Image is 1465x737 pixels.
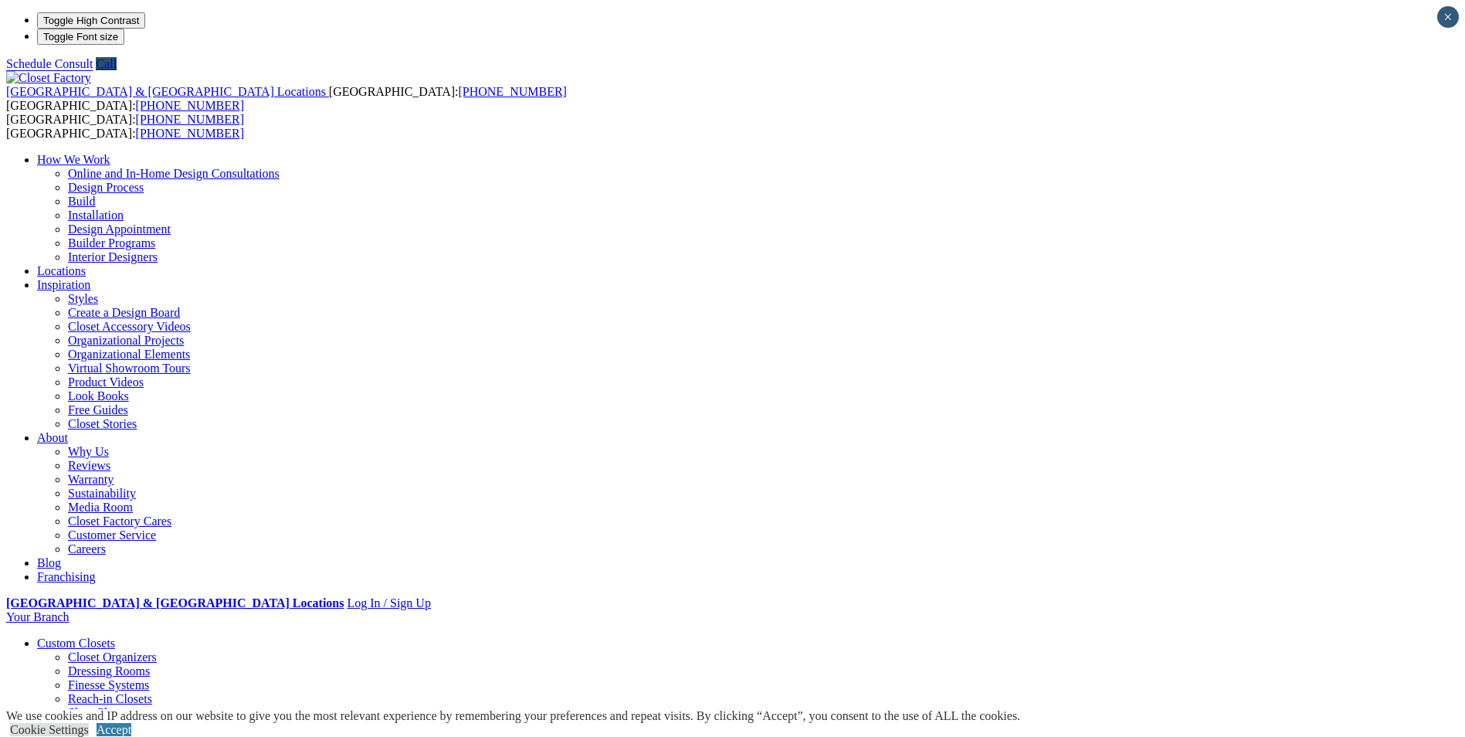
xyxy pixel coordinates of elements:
a: Product Videos [68,375,144,389]
a: Build [68,195,96,208]
span: Toggle High Contrast [43,15,139,26]
a: Virtual Showroom Tours [68,362,191,375]
a: Design Process [68,181,144,194]
a: Create a Design Board [68,306,180,319]
a: Customer Service [68,528,156,542]
a: Shoe Closets [68,706,132,719]
a: Schedule Consult [6,57,93,70]
a: Cookie Settings [10,723,89,736]
button: Toggle High Contrast [37,12,145,29]
a: Inspiration [37,278,90,291]
a: Why Us [68,445,109,458]
a: Closet Factory Cares [68,515,171,528]
a: Blog [37,556,61,569]
button: Toggle Font size [37,29,124,45]
span: [GEOGRAPHIC_DATA]: [GEOGRAPHIC_DATA]: [6,113,244,140]
a: Styles [68,292,98,305]
a: Reviews [68,459,110,472]
a: Locations [37,264,86,277]
a: How We Work [37,153,110,166]
a: Sustainability [68,487,136,500]
a: Log In / Sign Up [347,596,430,610]
div: We use cookies and IP address on our website to give you the most relevant experience by remember... [6,709,1020,723]
a: Organizational Elements [68,348,190,361]
a: [PHONE_NUMBER] [136,127,244,140]
span: [GEOGRAPHIC_DATA]: [GEOGRAPHIC_DATA]: [6,85,567,112]
a: [GEOGRAPHIC_DATA] & [GEOGRAPHIC_DATA] Locations [6,85,329,98]
a: Free Guides [68,403,128,416]
a: Call [96,57,117,70]
span: Toggle Font size [43,31,118,42]
a: Design Appointment [68,222,171,236]
img: Closet Factory [6,71,91,85]
a: Interior Designers [68,250,158,263]
button: Close [1437,6,1459,28]
a: Careers [68,542,106,555]
a: Organizational Projects [68,334,184,347]
a: [PHONE_NUMBER] [458,85,566,98]
a: Closet Stories [68,417,137,430]
a: Dressing Rooms [68,664,150,678]
a: Warranty [68,473,114,486]
a: Online and In-Home Design Consultations [68,167,280,180]
a: Media Room [68,501,133,514]
a: Closet Accessory Videos [68,320,191,333]
a: Builder Programs [68,236,155,250]
a: About [37,431,68,444]
a: Installation [68,209,124,222]
a: Look Books [68,389,129,402]
a: [PHONE_NUMBER] [136,99,244,112]
a: Your Branch [6,610,69,623]
a: Finesse Systems [68,678,149,691]
a: Custom Closets [37,637,115,650]
a: [PHONE_NUMBER] [136,113,244,126]
a: Reach-in Closets [68,692,152,705]
a: Franchising [37,570,96,583]
a: [GEOGRAPHIC_DATA] & [GEOGRAPHIC_DATA] Locations [6,596,344,610]
a: Closet Organizers [68,650,157,664]
a: Accept [97,723,131,736]
span: [GEOGRAPHIC_DATA] & [GEOGRAPHIC_DATA] Locations [6,85,326,98]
